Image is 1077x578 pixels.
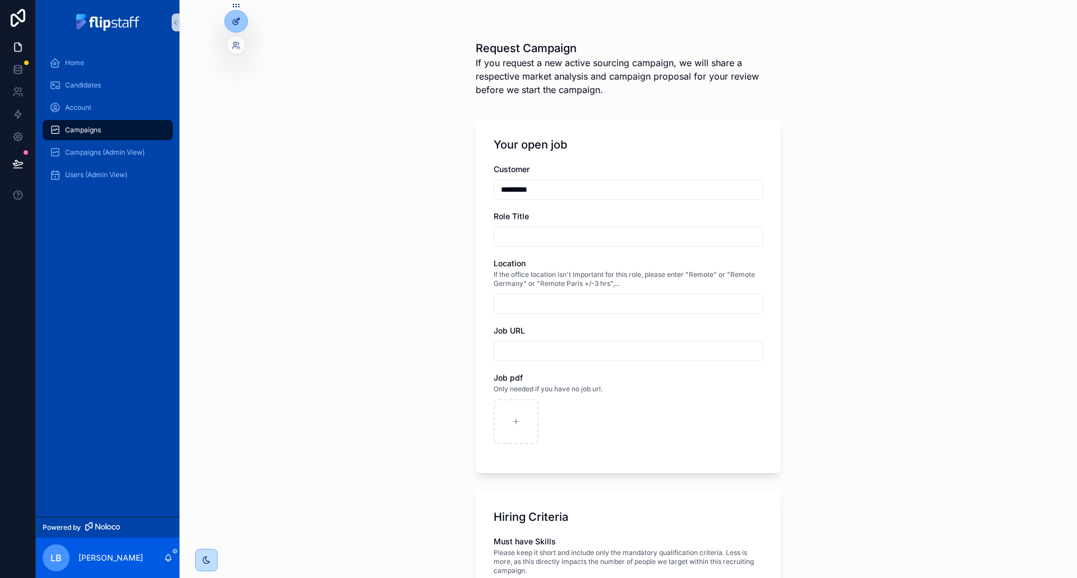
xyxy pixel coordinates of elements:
[65,126,101,135] span: Campaigns
[43,523,81,532] span: Powered by
[43,53,173,73] a: Home
[65,103,91,112] span: Account
[43,142,173,163] a: Campaigns (Admin View)
[50,551,62,565] span: LB
[494,164,530,174] span: Customer
[494,326,525,335] span: Job URL
[494,548,763,575] span: Please keep it short and include only the mandatory qualification criteria. Less is more, as this...
[65,148,145,157] span: Campaigns (Admin View)
[494,211,529,221] span: Role Title
[494,258,526,268] span: Location
[76,14,140,31] img: App logo
[36,517,179,538] a: Powered by
[65,81,101,90] span: Candidates
[494,509,568,525] h1: Hiring Criteria
[36,45,179,200] div: scrollable content
[43,120,173,140] a: Campaigns
[494,270,763,288] span: If the office location isn't important for this role, please enter "Remote" or "Remote Germany" o...
[476,56,781,96] p: If you request a new active sourcing campaign, we will share a respective market analysis and cam...
[79,552,143,563] p: [PERSON_NAME]
[65,58,84,67] span: Home
[43,98,173,118] a: Account
[43,165,173,185] a: Users (Admin View)
[494,373,523,382] span: Job pdf
[65,170,127,179] span: Users (Admin View)
[494,385,602,394] span: Only needed if you have no job url.
[494,537,556,546] span: Must have Skills
[476,40,781,56] h1: Request Campaign
[494,137,567,152] h1: Your open job
[43,75,173,95] a: Candidates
